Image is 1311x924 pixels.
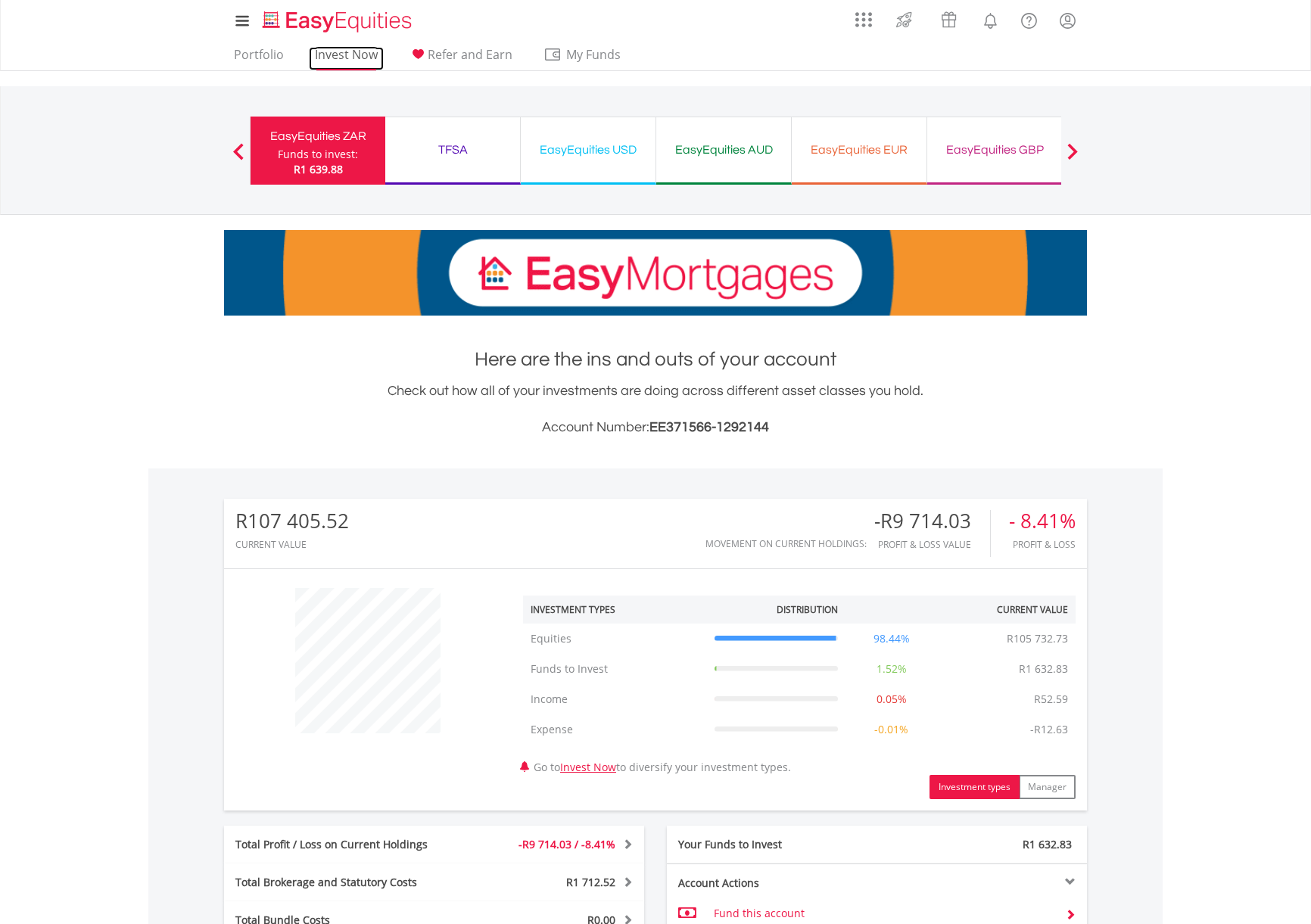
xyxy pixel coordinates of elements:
a: AppsGrid [845,4,882,28]
div: Profit & Loss Value [874,540,990,549]
div: Distribution [777,603,838,616]
img: EasyMortage Promotion Banner [224,230,1087,316]
div: Your Funds to Invest [667,837,877,852]
div: EasyEquities AUD [665,139,782,160]
div: EasyEquities ZAR [260,126,376,147]
img: grid-menu-icon.svg [855,11,872,28]
td: R1 632.83 [1011,654,1076,684]
td: 1.52% [845,654,938,684]
td: 98.44% [845,624,938,654]
span: My Funds [543,45,643,64]
a: Invest Now [560,760,616,774]
button: Manager [1019,775,1076,799]
div: Movement on Current Holdings: [705,539,867,549]
span: R1 712.52 [566,875,615,889]
a: Vouchers [926,4,971,32]
div: EasyEquities GBP [936,139,1053,160]
td: -0.01% [845,714,938,745]
td: R105 732.73 [999,624,1076,654]
a: Portfolio [228,47,290,70]
span: Refer and Earn [428,46,512,63]
div: R107 405.52 [235,510,349,532]
div: Total Brokerage and Statutory Costs [224,875,469,890]
td: 0.05% [845,684,938,714]
div: EasyEquities USD [530,139,646,160]
a: Invest Now [309,47,384,70]
h1: Here are the ins and outs of your account [224,346,1087,373]
img: thrive-v2.svg [892,8,917,32]
button: Next [1057,151,1088,166]
a: Refer and Earn [403,47,518,70]
div: - 8.41% [1009,510,1076,532]
div: CURRENT VALUE [235,540,349,549]
img: vouchers-v2.svg [936,8,961,32]
th: Current Value [937,596,1076,624]
div: TFSA [394,139,511,160]
h3: Account Number: [224,417,1087,438]
span: R1 632.83 [1023,837,1072,851]
div: Profit & Loss [1009,540,1076,549]
div: Total Profit / Loss on Current Holdings [224,837,469,852]
a: My Profile [1048,4,1087,37]
td: Equities [523,624,707,654]
td: R52.59 [1026,684,1076,714]
div: Go to to diversify your investment types. [512,580,1087,799]
span: EE371566-1292144 [649,420,769,434]
div: Funds to invest: [278,147,358,162]
a: Notifications [971,4,1010,34]
a: FAQ's and Support [1010,4,1048,34]
td: -R12.63 [1023,714,1076,745]
span: -R9 714.03 / -8.41% [518,837,615,851]
img: EasyEquities_Logo.png [260,9,418,34]
button: Investment types [930,775,1020,799]
td: Income [523,684,707,714]
td: Funds to Invest [523,654,707,684]
td: Expense [523,714,707,745]
div: Account Actions [667,876,877,891]
th: Investment Types [523,596,707,624]
div: Check out how all of your investments are doing across different asset classes you hold. [224,381,1087,438]
a: Home page [257,4,418,34]
button: Previous [223,151,254,166]
span: R1 639.88 [294,162,343,176]
div: EasyEquities EUR [801,139,917,160]
div: -R9 714.03 [874,510,990,532]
